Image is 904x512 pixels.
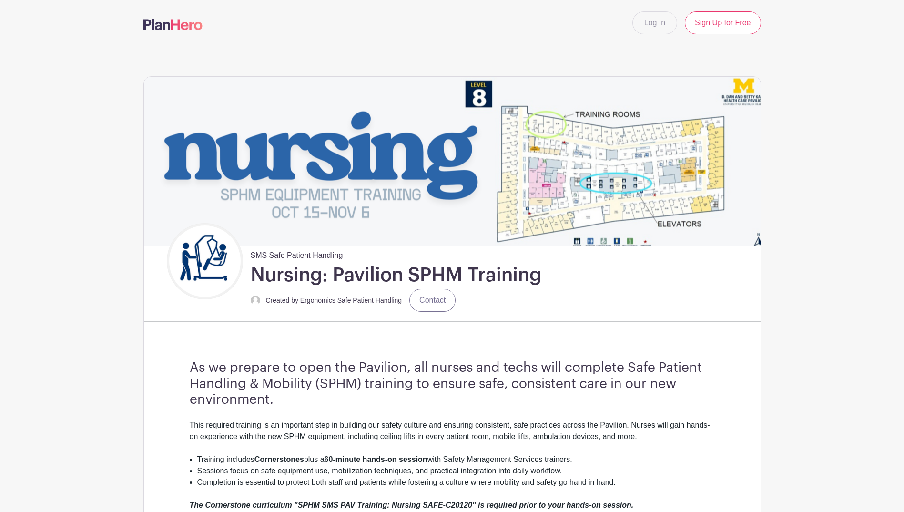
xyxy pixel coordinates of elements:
img: default-ce2991bfa6775e67f084385cd625a349d9dcbb7a52a09fb2fda1e96e2d18dcdb.png [251,296,260,305]
em: The Cornerstone curriculum "SPHM SMS PAV Training: Nursing SAFE-C20120" is required prior to your... [190,501,634,509]
span: SMS Safe Patient Handling [251,246,343,261]
strong: 60-minute hands-on session [325,455,427,463]
a: Sign Up for Free [685,11,761,34]
h1: Nursing: Pavilion SPHM Training [251,263,541,287]
img: Untitled%20design.png [169,225,241,297]
li: Sessions focus on safe equipment use, mobilization techniques, and practical integration into dai... [197,465,715,477]
img: logo-507f7623f17ff9eddc593b1ce0a138ce2505c220e1c5a4e2b4648c50719b7d32.svg [143,19,203,30]
a: Contact [409,289,456,312]
li: Completion is essential to protect both staff and patients while fostering a culture where mobili... [197,477,715,488]
div: This required training is an important step in building our safety culture and ensuring consisten... [190,420,715,454]
li: Training includes plus a with Safety Management Services trainers. [197,454,715,465]
a: Log In [632,11,677,34]
h3: As we prepare to open the Pavilion, all nurses and techs will complete Safe Patient Handling & Mo... [190,360,715,408]
small: Created by Ergonomics Safe Patient Handling [266,297,402,304]
img: event_banner_9715.png [144,77,761,246]
strong: Cornerstones [254,455,304,463]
